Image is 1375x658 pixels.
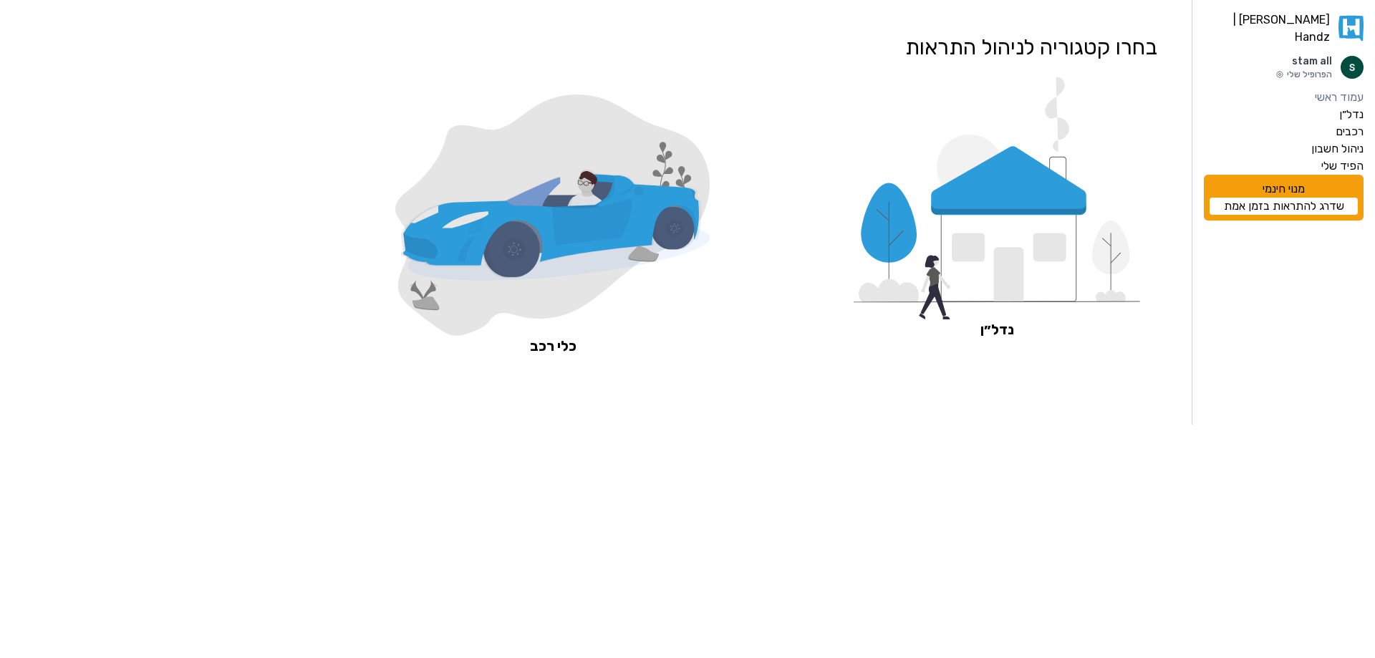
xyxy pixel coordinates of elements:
label: ניהול חשבון [1311,140,1364,158]
a: שדרג להתראות בזמן אמת [1210,198,1358,215]
p: הפרופיל שלי [1275,69,1332,80]
label: עמוד ראשי [1315,89,1364,106]
label: הפיד שלי [1321,158,1364,175]
a: עמוד ראשי [1204,89,1364,106]
label: נדל״ן [1339,106,1364,123]
a: תמונת פרופילstam allהפרופיל שלי [1204,54,1364,80]
a: רכבים [1204,123,1364,140]
a: ניהול חשבון [1204,140,1364,158]
div: מנוי חינמי [1204,175,1364,221]
a: [PERSON_NAME] | Handz [1204,11,1364,46]
a: הפיד שלי [1204,158,1364,175]
img: תמונת פרופיל [1341,56,1364,79]
a: נדל״ן [854,77,1140,373]
span: נדל״ן [854,319,1140,339]
a: כלי רכב [395,95,710,356]
p: stam all [1275,54,1332,69]
a: נדל״ן [1204,106,1364,123]
span: כלי רכב [395,336,710,356]
h1: בחרו קטגוריה לניהול התראות [361,34,1157,60]
label: רכבים [1336,123,1364,140]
